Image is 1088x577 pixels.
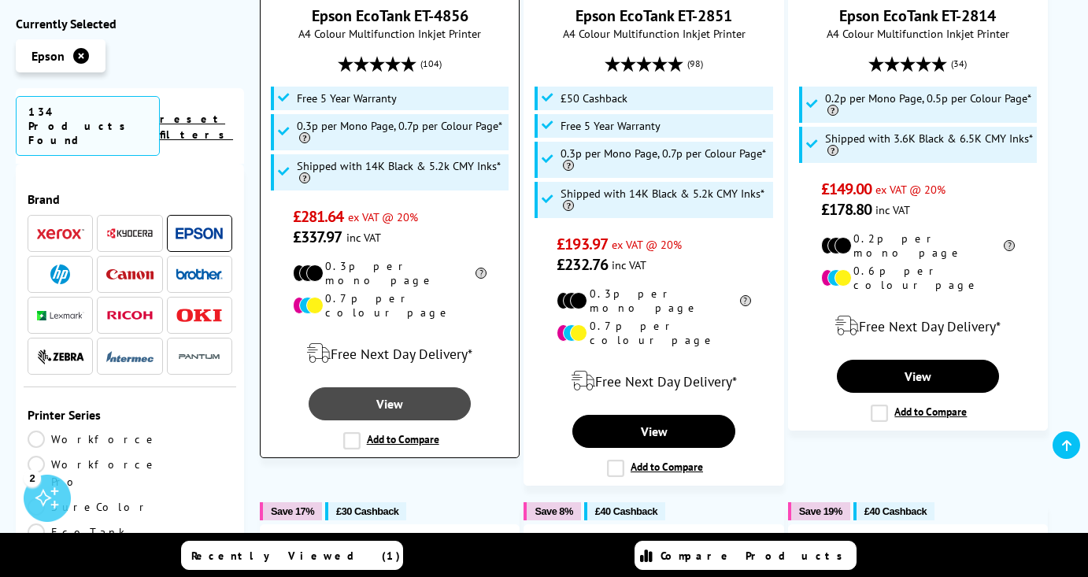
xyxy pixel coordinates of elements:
[309,387,471,420] a: View
[821,199,872,220] span: £178.80
[176,347,223,366] img: Pantum
[612,257,646,272] span: inc VAT
[661,549,851,563] span: Compare Products
[191,549,401,563] span: Recently Viewed (1)
[28,407,232,423] div: Printer Series
[557,319,751,347] li: 0.7p per colour page
[293,291,487,320] li: 0.7p per colour page
[797,304,1039,348] div: modal_delivery
[181,541,403,570] a: Recently Viewed (1)
[788,502,850,520] button: Save 19%
[293,259,487,287] li: 0.3p per mono page
[106,351,154,362] img: Intermec
[28,523,130,541] a: EcoTank
[297,92,397,105] span: Free 5 Year Warranty
[176,227,223,239] img: Epson
[106,311,154,320] img: Ricoh
[28,191,232,207] div: Brand
[561,147,768,172] span: 0.3p per Mono Page, 0.7p per Colour Page*
[106,305,154,325] a: Ricoh
[176,264,223,284] a: Brother
[837,360,999,393] a: View
[16,16,244,31] div: Currently Selected
[420,49,442,79] span: (104)
[584,502,665,520] button: £40 Cashback
[37,264,84,284] a: HP
[825,132,1033,157] span: Shipped with 3.6K Black & 6.5K CMY Inks*
[561,92,627,105] span: £50 Cashback
[260,502,322,520] button: Save 17%
[557,234,608,254] span: £193.97
[687,49,703,79] span: (98)
[312,6,468,26] a: Epson EcoTank ET-4856
[37,228,84,239] img: Xerox
[176,305,223,325] a: OKI
[176,268,223,279] img: Brother
[176,309,223,322] img: OKI
[612,237,682,252] span: ex VAT @ 20%
[106,264,154,284] a: Canon
[821,231,1016,260] li: 0.2p per mono page
[50,264,70,284] img: HP
[28,498,150,516] a: SureColor
[37,305,84,325] a: Lexmark
[532,359,775,403] div: modal_delivery
[297,160,505,185] span: Shipped with 14K Black & 5.2k CMY Inks*
[535,505,572,517] span: Save 8%
[864,505,927,517] span: £40 Cashback
[28,431,158,448] a: Workforce
[31,48,65,64] span: Epson
[572,415,735,448] a: View
[37,349,84,364] img: Zebra
[106,269,154,279] img: Canon
[268,26,511,41] span: A4 Colour Multifunction Inkjet Printer
[524,502,580,520] button: Save 8%
[37,311,84,320] img: Lexmark
[875,202,910,217] span: inc VAT
[871,405,967,422] label: Add to Compare
[595,505,657,517] span: £40 Cashback
[160,112,233,142] a: reset filters
[607,460,703,477] label: Add to Compare
[176,346,223,366] a: Pantum
[37,346,84,366] a: Zebra
[346,230,381,245] span: inc VAT
[176,224,223,243] a: Epson
[106,346,154,366] a: Intermec
[293,227,342,247] span: £337.97
[37,224,84,243] a: Xerox
[853,502,934,520] button: £40 Cashback
[951,49,967,79] span: (34)
[561,187,768,213] span: Shipped with 14K Black & 5.2k CMY Inks*
[799,505,842,517] span: Save 19%
[821,179,872,199] span: £149.00
[797,26,1039,41] span: A4 Colour Multifunction Inkjet Printer
[635,541,857,570] a: Compare Products
[28,456,158,490] a: Workforce Pro
[875,182,946,197] span: ex VAT @ 20%
[24,469,41,486] div: 2
[16,96,160,156] span: 134 Products Found
[343,432,439,449] label: Add to Compare
[106,227,154,239] img: Kyocera
[297,120,505,145] span: 0.3p per Mono Page, 0.7p per Colour Page*
[825,92,1033,117] span: 0.2p per Mono Page, 0.5p per Colour Page*
[561,120,661,132] span: Free 5 Year Warranty
[268,331,511,375] div: modal_delivery
[839,6,996,26] a: Epson EcoTank ET-2814
[348,209,418,224] span: ex VAT @ 20%
[557,254,608,275] span: £232.76
[271,505,314,517] span: Save 17%
[325,502,406,520] button: £30 Cashback
[821,264,1016,292] li: 0.6p per colour page
[575,6,732,26] a: Epson EcoTank ET-2851
[557,287,751,315] li: 0.3p per mono page
[336,505,398,517] span: £30 Cashback
[293,206,344,227] span: £281.64
[532,26,775,41] span: A4 Colour Multifunction Inkjet Printer
[106,224,154,243] a: Kyocera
